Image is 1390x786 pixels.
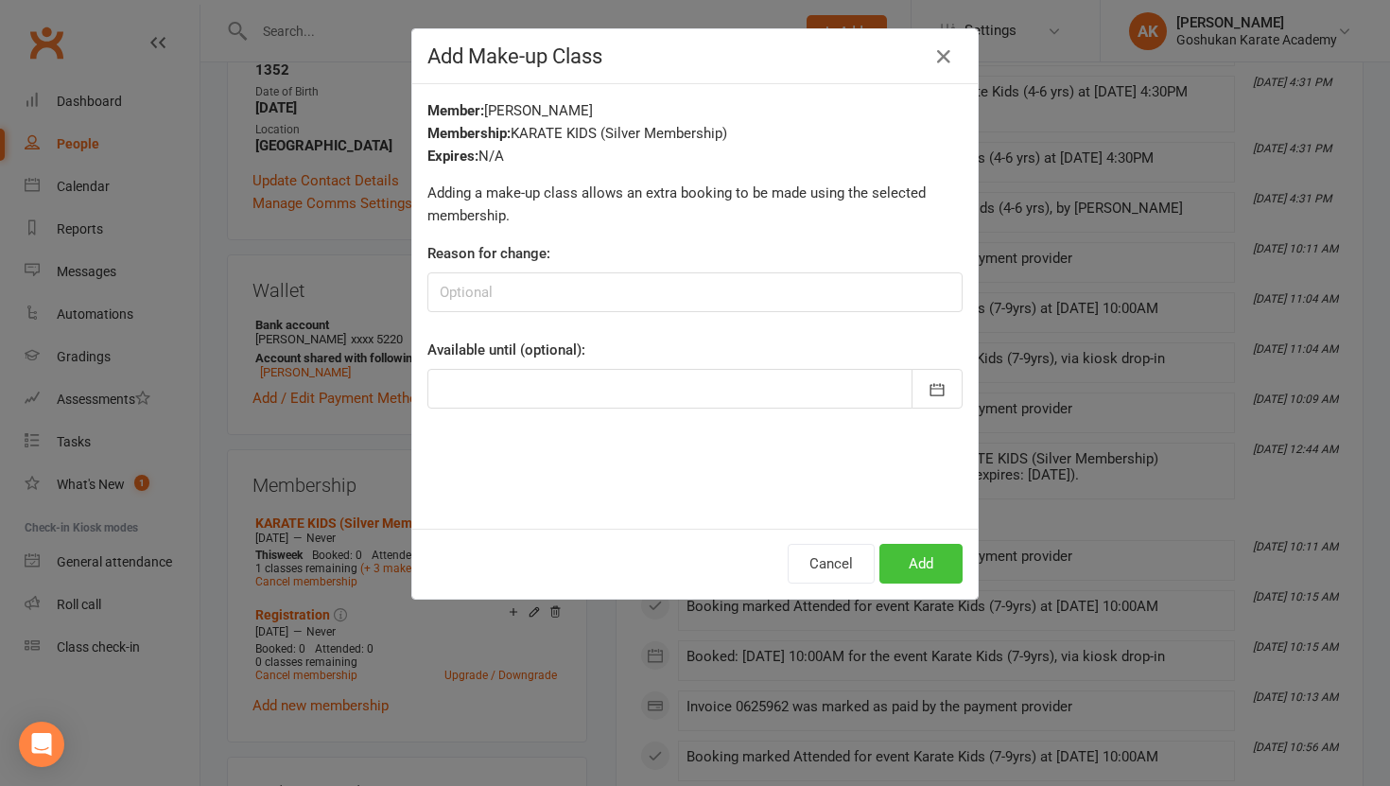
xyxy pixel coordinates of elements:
label: Reason for change: [427,242,550,265]
button: Close [929,42,959,72]
input: Optional [427,272,963,312]
div: N/A [427,145,963,167]
h4: Add Make-up Class [427,44,963,68]
div: [PERSON_NAME] [427,99,963,122]
button: Add [879,544,963,584]
strong: Membership: [427,125,511,142]
label: Available until (optional): [427,339,585,361]
strong: Member: [427,102,484,119]
strong: Expires: [427,148,478,165]
div: Open Intercom Messenger [19,722,64,767]
button: Cancel [788,544,875,584]
div: KARATE KIDS (Silver Membership) [427,122,963,145]
p: Adding a make-up class allows an extra booking to be made using the selected membership. [427,182,963,227]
